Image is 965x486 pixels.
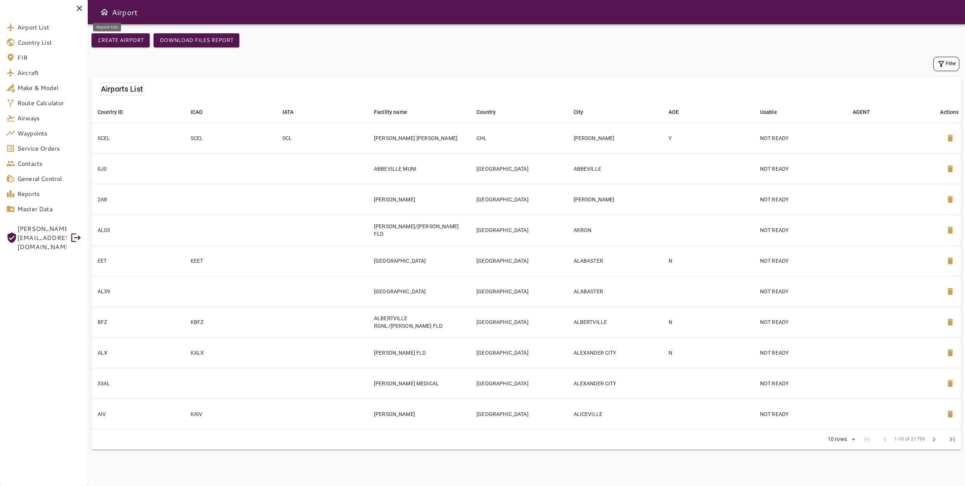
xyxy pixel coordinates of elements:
td: [GEOGRAPHIC_DATA] [470,215,567,245]
div: Facility name [374,107,407,117]
p: NOT READY [760,410,841,418]
span: General Control [17,174,82,183]
span: Previous Page [876,430,894,449]
td: KEET [185,245,276,276]
span: delete [946,318,955,327]
td: 2A8 [92,184,185,215]
td: [GEOGRAPHIC_DATA] [470,153,567,184]
h6: Airports List [101,83,143,95]
p: NOT READY [760,134,841,142]
td: EET [92,245,185,276]
td: ABBEVILLE MUNI [368,153,470,184]
span: ICAO [191,107,213,117]
td: AIV [92,399,185,429]
td: [GEOGRAPHIC_DATA] [368,245,470,276]
button: Delete Airport [941,221,959,239]
p: NOT READY [760,257,841,265]
span: Reports [17,189,82,198]
td: [GEOGRAPHIC_DATA] [368,276,470,307]
td: [PERSON_NAME] [368,184,470,215]
button: Create airport [92,33,150,47]
td: 0J0 [92,153,185,184]
p: NOT READY [760,349,841,357]
span: First Page [858,430,876,449]
td: ALBERTVILLE RGNL/[PERSON_NAME] FLD [368,307,470,337]
td: [GEOGRAPHIC_DATA] [470,276,567,307]
span: Country ID [98,107,133,117]
td: ALICEVILLE [568,399,662,429]
span: Airways [17,114,82,123]
td: ALABASTER [568,245,662,276]
div: AOE [669,107,679,117]
button: Delete Airport [941,313,959,331]
td: N [662,245,754,276]
td: AL03 [92,215,185,245]
p: NOT READY [760,380,841,387]
span: delete [946,287,955,296]
button: Delete Airport [941,405,959,423]
span: delete [946,226,955,235]
td: [PERSON_NAME] FLD [368,337,470,368]
span: FIR [17,53,82,62]
span: delete [946,195,955,204]
span: Contacts [17,159,82,168]
td: 33AL [92,368,185,399]
td: [PERSON_NAME]/[PERSON_NAME] FLD [368,215,470,245]
button: Open drawer [97,5,112,20]
td: [PERSON_NAME] [568,123,662,153]
button: Delete Airport [941,160,959,178]
td: KBFZ [185,307,276,337]
td: N [662,307,754,337]
div: IATA [282,107,294,117]
td: [PERSON_NAME] [568,184,662,215]
span: delete [946,348,955,357]
h6: Airport [112,6,138,18]
td: ALBERTVILLE [568,307,662,337]
button: Delete Airport [941,282,959,301]
p: NOT READY [760,165,841,173]
td: [GEOGRAPHIC_DATA] [470,368,567,399]
td: ALABASTER [568,276,662,307]
span: IATA [282,107,304,117]
p: NOT READY [760,288,841,295]
td: ALEXANDER CITY [568,368,662,399]
div: 10 rows [823,434,858,445]
span: Airport List [17,23,82,32]
span: last_page [948,435,957,444]
td: KALX [185,337,276,368]
span: AGENT [853,107,880,117]
td: ALEXANDER CITY [568,337,662,368]
span: AOE [669,107,689,117]
div: Country [476,107,496,117]
td: SCEL [92,123,185,153]
span: Master Data [17,204,82,213]
span: [PERSON_NAME][EMAIL_ADDRESS][DOMAIN_NAME] [17,224,67,251]
p: NOT READY [760,196,841,203]
button: Filter [933,57,959,71]
span: delete [946,164,955,173]
td: KAIV [185,399,276,429]
span: delete [946,379,955,388]
span: chevron_right [929,435,939,444]
div: ICAO [191,107,203,117]
span: Aircraft [17,68,82,77]
button: Download Files Report [154,33,239,47]
td: [GEOGRAPHIC_DATA] [470,245,567,276]
td: N [662,337,754,368]
span: delete [946,256,955,265]
span: City [574,107,593,117]
td: [PERSON_NAME] [368,399,470,429]
div: Usable [760,107,777,117]
td: BFZ [92,307,185,337]
td: ABBEVILLE [568,153,662,184]
span: Usable [760,107,787,117]
p: NOT READY [760,226,841,234]
td: SCL [276,123,368,153]
span: Next Page [925,430,943,449]
button: Delete Airport [941,129,959,147]
span: 1-10 of 21799 [894,436,925,443]
div: City [574,107,583,117]
span: Service Orders [17,144,82,153]
span: Country [476,107,506,117]
td: AKRON [568,215,662,245]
